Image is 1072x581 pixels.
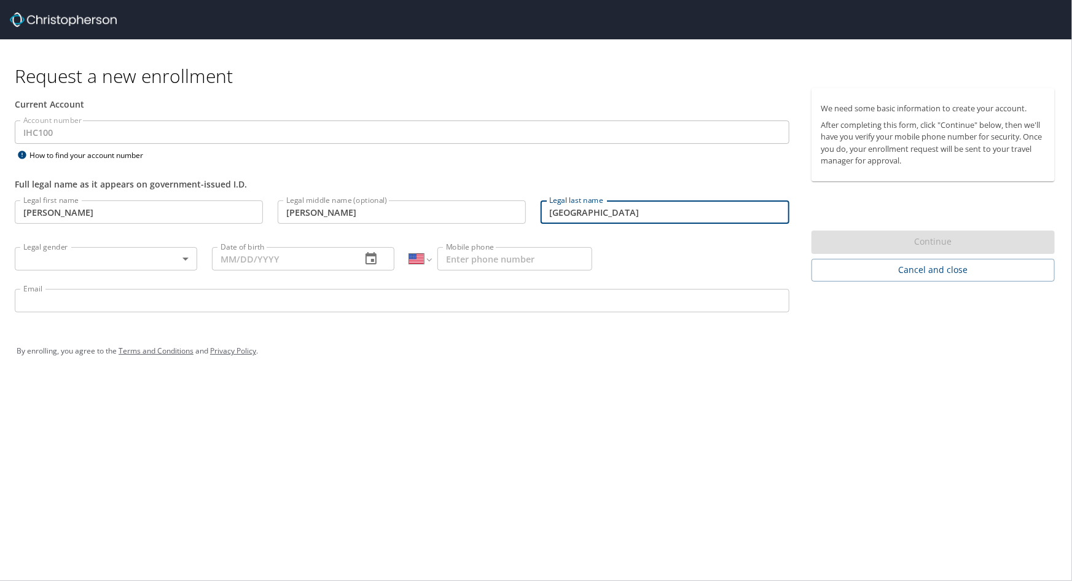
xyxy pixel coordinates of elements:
[15,148,168,163] div: How to find your account number
[821,103,1045,114] p: We need some basic information to create your account.
[212,247,351,271] input: MM/DD/YYYY
[15,178,789,191] div: Full legal name as it appears on government-issued I.D.
[15,247,197,271] div: ​
[437,247,592,271] input: Enter phone number
[15,98,789,111] div: Current Account
[812,259,1055,282] button: Cancel and close
[821,119,1045,167] p: After completing this form, click "Continue" below, then we'll have you verify your mobile phone ...
[10,12,117,27] img: cbt logo
[210,346,256,356] a: Privacy Policy
[119,346,194,356] a: Terms and Conditions
[15,64,1065,88] h1: Request a new enrollment
[17,336,1055,366] div: By enrolling, you agree to the and .
[821,263,1045,278] span: Cancel and close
